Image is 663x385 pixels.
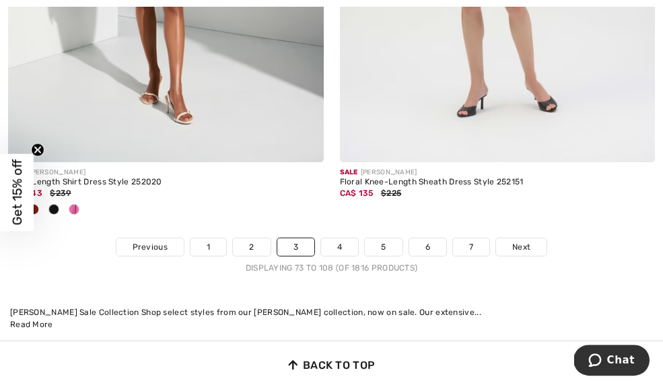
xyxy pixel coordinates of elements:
div: Black [44,199,64,221]
a: 3 [277,238,314,256]
div: Bubble gum [64,199,84,221]
span: Sale [340,168,358,176]
div: [PERSON_NAME] Sale Collection Shop select styles from our [PERSON_NAME] collection, now on sale. ... [10,306,653,318]
span: $225 [381,188,401,198]
a: Previous [116,238,184,256]
a: 4 [321,238,358,256]
span: Previous [133,241,168,253]
div: [PERSON_NAME] [340,168,656,178]
a: 2 [233,238,270,256]
a: Next [496,238,547,256]
a: 6 [409,238,446,256]
a: 5 [365,238,402,256]
span: CA$ 135 [340,188,374,198]
span: $239 [50,188,71,198]
div: Radiant red [24,199,44,221]
span: Read More [10,320,53,329]
a: 1 [190,238,226,256]
div: [PERSON_NAME] [8,168,324,178]
div: Floral Knee-Length Sheath Dress Style 252151 [340,178,656,187]
a: 7 [453,238,489,256]
span: Next [512,241,530,253]
div: Knee-Length Shirt Dress Style 252020 [8,178,324,187]
button: Close teaser [31,143,44,157]
span: Get 15% off [9,160,25,225]
iframe: Opens a widget where you can chat to one of our agents [574,345,650,378]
